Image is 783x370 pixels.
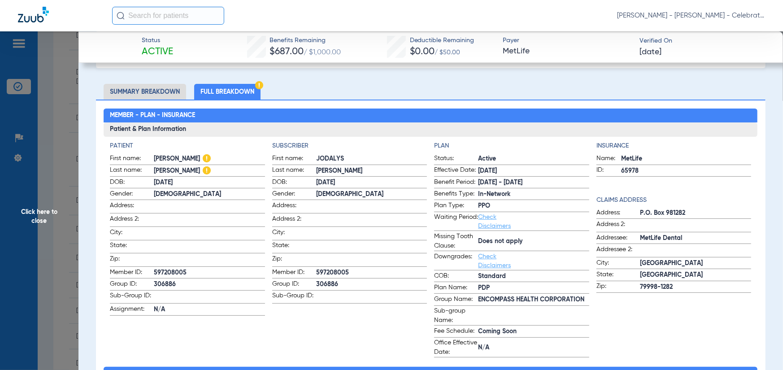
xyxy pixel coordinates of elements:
[110,228,154,240] span: City:
[110,154,154,165] span: First name:
[316,190,427,199] span: [DEMOGRAPHIC_DATA]
[154,268,265,278] span: 597208005
[478,327,589,336] span: Coming Soon
[478,272,589,281] span: Standard
[410,47,435,57] span: $0.00
[410,36,474,45] span: Deductible Remaining
[478,283,589,293] span: PDP
[434,154,478,165] span: Status:
[272,228,316,240] span: City:
[434,326,478,337] span: Fee Schedule:
[639,36,768,46] span: Verified On
[203,166,211,174] img: Hazard
[640,234,751,243] span: MetLife Dental
[110,189,154,200] span: Gender:
[640,270,751,280] span: [GEOGRAPHIC_DATA]
[117,12,125,20] img: Search Icon
[316,154,427,164] span: JODALYS
[596,233,640,244] span: Addressee:
[142,46,173,58] span: Active
[435,49,461,56] span: / $50.00
[434,338,478,357] span: Office Effective Date:
[434,201,478,212] span: Plan Type:
[272,254,316,266] span: Zip:
[255,81,263,89] img: Hazard
[503,36,631,45] span: Payer
[272,154,316,165] span: First name:
[270,36,341,45] span: Benefits Remaining
[272,291,316,303] span: Sub-Group ID:
[110,305,154,315] span: Assignment:
[272,165,316,176] span: Last name:
[434,141,589,151] h4: Plan
[203,154,211,162] img: Hazard
[316,166,427,176] span: [PERSON_NAME]
[596,245,640,257] span: Addressee 2:
[478,237,589,246] span: Does not apply
[434,283,478,294] span: Plan Name:
[738,327,783,370] iframe: Chat Widget
[596,165,622,176] span: ID:
[154,154,265,164] span: [PERSON_NAME]
[18,7,49,22] img: Zuub Logo
[434,232,478,251] span: Missing Tooth Clause:
[304,49,341,56] span: / $1,000.00
[194,84,261,100] li: Full Breakdown
[272,178,316,188] span: DOB:
[434,306,478,325] span: Sub-group Name:
[434,252,478,270] span: Downgrades:
[640,283,751,292] span: 79998-1282
[596,270,640,281] span: State:
[596,208,640,219] span: Address:
[272,241,316,253] span: State:
[503,46,631,57] span: MetLife
[104,122,757,137] h3: Patient & Plan Information
[316,280,427,289] span: 306886
[142,36,173,45] span: Status
[640,259,751,268] span: [GEOGRAPHIC_DATA]
[104,84,186,100] li: Summary Breakdown
[110,268,154,279] span: Member ID:
[596,141,751,151] h4: Insurance
[640,209,751,218] span: P.O. Box 981282
[104,109,757,123] h2: Member - Plan - Insurance
[622,154,751,164] span: MetLife
[110,141,265,151] h4: Patient
[434,213,478,231] span: Waiting Period:
[596,196,751,205] h4: Claims Address
[596,258,640,269] span: City:
[154,190,265,199] span: [DEMOGRAPHIC_DATA]
[596,282,640,292] span: Zip:
[478,295,589,305] span: ENCOMPASS HEALTH CORPORATION
[154,280,265,289] span: 306886
[110,241,154,253] span: State:
[478,166,589,176] span: [DATE]
[478,253,511,269] a: Check Disclaimers
[110,178,154,188] span: DOB:
[272,214,316,226] span: Address 2:
[272,141,427,151] h4: Subscriber
[596,220,640,232] span: Address 2:
[434,165,478,176] span: Effective Date:
[596,154,622,165] span: Name:
[316,178,427,187] span: [DATE]
[478,178,589,187] span: [DATE] - [DATE]
[272,268,316,279] span: Member ID:
[617,11,765,20] span: [PERSON_NAME] - [PERSON_NAME] - Celebration Pediatric Dentistry
[478,343,589,353] span: N/A
[434,178,478,188] span: Benefit Period:
[154,178,265,187] span: [DATE]
[110,165,154,176] span: Last name:
[478,154,589,164] span: Active
[434,189,478,200] span: Benefits Type:
[622,166,751,176] span: 65978
[272,189,316,200] span: Gender:
[478,214,511,229] a: Check Disclaimers
[110,279,154,290] span: Group ID:
[110,254,154,266] span: Zip:
[478,190,589,199] span: In-Network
